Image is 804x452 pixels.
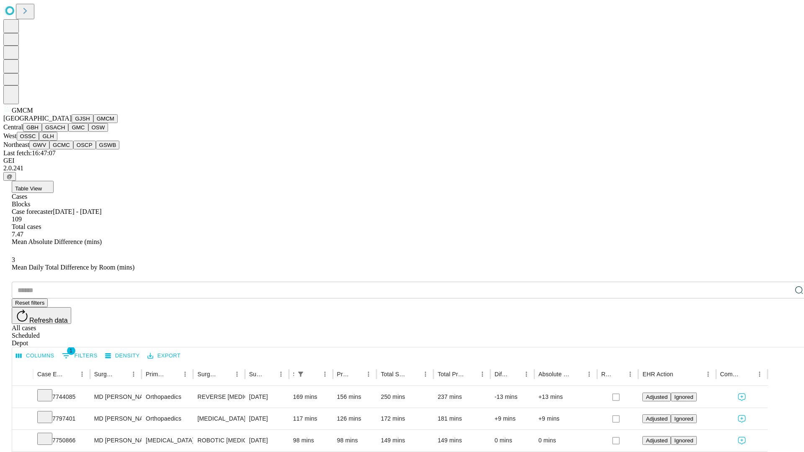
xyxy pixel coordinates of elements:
[420,368,431,380] button: Menu
[438,371,464,378] div: Total Predicted Duration
[12,298,48,307] button: Reset filters
[15,300,44,306] span: Reset filters
[337,408,373,429] div: 126 mins
[3,115,72,122] span: [GEOGRAPHIC_DATA]
[337,430,373,451] div: 98 mins
[754,368,765,380] button: Menu
[263,368,275,380] button: Sort
[249,430,285,451] div: [DATE]
[381,408,429,429] div: 172 mins
[674,416,693,422] span: Ignored
[16,412,29,426] button: Expand
[197,371,218,378] div: Surgery Name
[671,414,696,423] button: Ignored
[29,141,49,149] button: GWV
[293,371,294,378] div: Scheduled In Room Duration
[103,349,142,362] button: Density
[646,416,667,422] span: Adjusted
[3,132,17,139] span: West
[146,386,189,408] div: Orthopaedics
[3,157,801,164] div: GEI
[720,371,741,378] div: Comments
[146,371,167,378] div: Primary Service
[438,408,486,429] div: 181 mins
[96,141,120,149] button: GSWB
[249,371,263,378] div: Surgery Date
[12,231,23,238] span: 7.47
[572,368,583,380] button: Sort
[642,371,673,378] div: EHR Action
[94,386,137,408] div: MD [PERSON_NAME] [PERSON_NAME] Md
[539,371,571,378] div: Absolute Difference
[671,393,696,401] button: Ignored
[539,408,593,429] div: +9 mins
[145,349,183,362] button: Export
[295,368,307,380] button: Show filters
[642,393,671,401] button: Adjusted
[613,368,624,380] button: Sort
[295,368,307,380] div: 1 active filter
[12,107,33,114] span: GMCM
[674,394,693,400] span: Ignored
[29,317,68,324] span: Refresh data
[495,408,530,429] div: +9 mins
[438,386,486,408] div: 237 mins
[94,408,137,429] div: MD [PERSON_NAME] [PERSON_NAME] Md
[539,430,593,451] div: 0 mins
[275,368,287,380] button: Menu
[495,371,508,378] div: Difference
[624,368,636,380] button: Menu
[249,408,285,429] div: [DATE]
[3,123,23,131] span: Central
[293,408,329,429] div: 117 mins
[583,368,595,380] button: Menu
[249,386,285,408] div: [DATE]
[76,368,88,380] button: Menu
[12,223,41,230] span: Total cases
[167,368,179,380] button: Sort
[12,181,54,193] button: Table View
[12,216,22,223] span: 109
[15,185,42,192] span: Table View
[7,173,13,180] span: @
[646,394,667,400] span: Adjusted
[88,123,108,132] button: OSW
[642,414,671,423] button: Adjusted
[3,141,29,148] span: Northeast
[17,132,39,141] button: OSSC
[23,123,42,132] button: GBH
[146,430,189,451] div: [MEDICAL_DATA]
[742,368,754,380] button: Sort
[37,371,64,378] div: Case Epic Id
[495,430,530,451] div: 0 mins
[351,368,363,380] button: Sort
[60,349,100,362] button: Show filters
[408,368,420,380] button: Sort
[231,368,243,380] button: Menu
[539,386,593,408] div: +13 mins
[337,386,373,408] div: 156 mins
[477,368,488,380] button: Menu
[465,368,477,380] button: Sort
[3,172,16,181] button: @
[14,349,57,362] button: Select columns
[319,368,331,380] button: Menu
[495,386,530,408] div: -13 mins
[307,368,319,380] button: Sort
[521,368,532,380] button: Menu
[179,368,191,380] button: Menu
[381,386,429,408] div: 250 mins
[72,114,93,123] button: GJSH
[64,368,76,380] button: Sort
[128,368,139,380] button: Menu
[12,208,53,215] span: Case forecaster
[37,408,86,429] div: 7797401
[53,208,101,215] span: [DATE] - [DATE]
[381,430,429,451] div: 149 mins
[12,264,134,271] span: Mean Daily Total Difference by Room (mins)
[337,371,350,378] div: Predicted In Room Duration
[16,390,29,405] button: Expand
[39,132,57,141] button: GLH
[674,437,693,444] span: Ignored
[381,371,407,378] div: Total Scheduled Duration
